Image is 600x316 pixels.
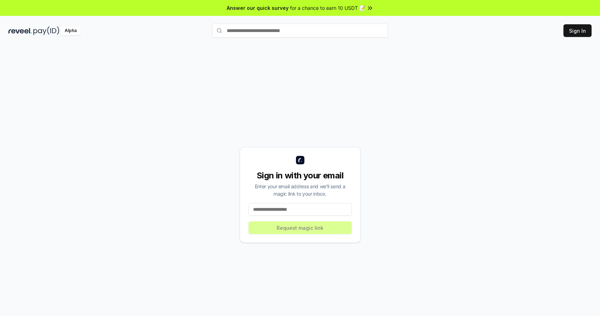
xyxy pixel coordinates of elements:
[563,24,592,37] button: Sign In
[249,170,352,181] div: Sign in with your email
[8,26,32,35] img: reveel_dark
[227,4,289,12] span: Answer our quick survey
[296,156,304,164] img: logo_small
[290,4,365,12] span: for a chance to earn 10 USDT 📝
[61,26,80,35] div: Alpha
[249,183,352,197] div: Enter your email address and we’ll send a magic link to your inbox.
[33,26,59,35] img: pay_id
